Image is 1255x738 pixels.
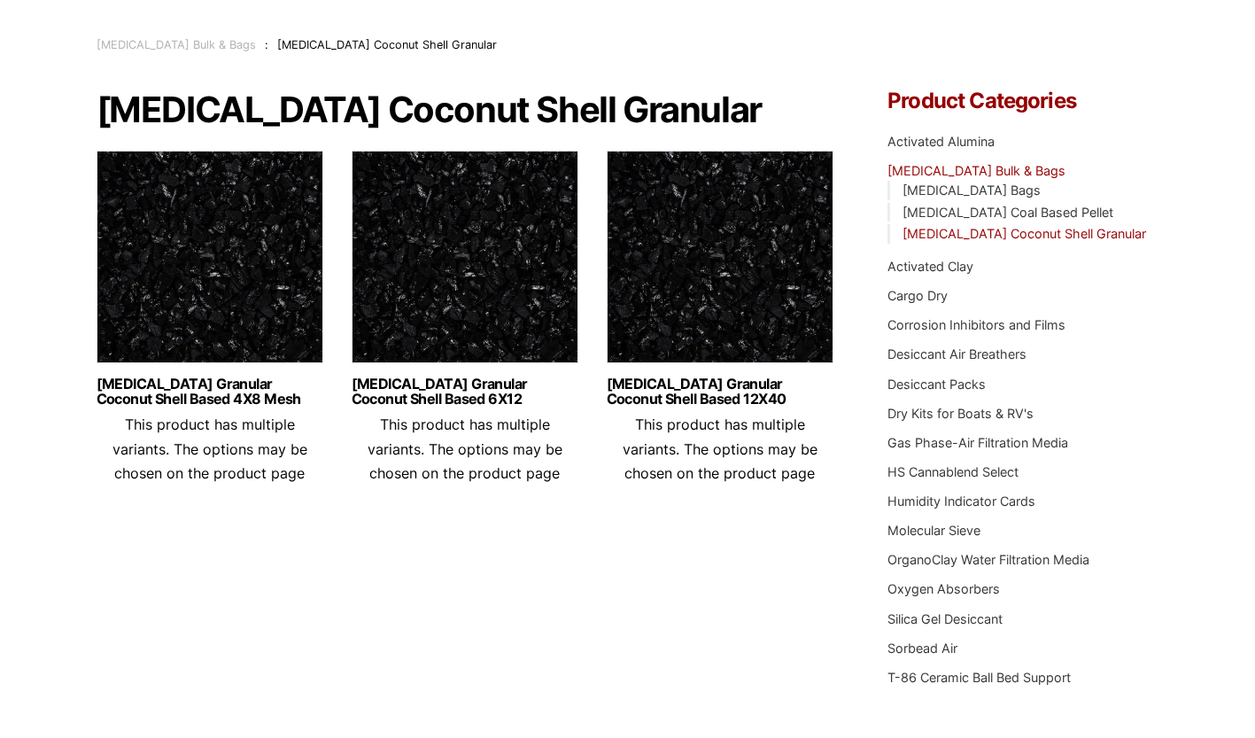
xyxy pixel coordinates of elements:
a: Cargo Dry [887,288,948,303]
a: Corrosion Inhibitors and Films [887,317,1065,332]
a: Activated Alumina [887,134,995,149]
a: OrganoClay Water Filtration Media [887,552,1089,567]
a: Dry Kits for Boats & RV's [887,406,1034,421]
img: Activated Carbon Mesh Granular [352,151,578,372]
a: [MEDICAL_DATA] Granular Coconut Shell Based 12X40 [607,377,833,407]
h1: [MEDICAL_DATA] Coconut Shell Granular [97,90,835,129]
a: Sorbead Air [887,641,957,656]
span: This product has multiple variants. The options may be chosen on the product page [368,416,562,481]
a: Oxygen Absorbers [887,581,1000,596]
span: [MEDICAL_DATA] Coconut Shell Granular [277,38,497,51]
a: Activated Clay [887,259,973,274]
span: This product has multiple variants. The options may be chosen on the product page [623,416,817,481]
a: [MEDICAL_DATA] Granular Coconut Shell Based 6X12 [352,377,578,407]
a: [MEDICAL_DATA] Bulk & Bags [887,163,1065,178]
h4: Product Categories [887,90,1158,112]
a: Molecular Sieve [887,523,980,538]
a: HS Cannablend Select [887,464,1019,479]
a: Desiccant Packs [887,377,986,392]
a: [MEDICAL_DATA] Coconut Shell Granular [903,226,1146,241]
a: [MEDICAL_DATA] Bags [903,183,1041,198]
a: Silica Gel Desiccant [887,611,1003,626]
img: Activated Carbon Mesh Granular [97,151,323,372]
a: Desiccant Air Breathers [887,346,1026,361]
img: Activated Carbon Mesh Granular [607,151,833,372]
a: [MEDICAL_DATA] Coal Based Pellet [903,205,1113,220]
a: [MEDICAL_DATA] Granular Coconut Shell Based 4X8 Mesh [97,377,323,407]
a: T-86 Ceramic Ball Bed Support [887,670,1071,685]
a: Gas Phase-Air Filtration Media [887,435,1068,450]
span: This product has multiple variants. The options may be chosen on the product page [112,416,307,481]
a: Humidity Indicator Cards [887,493,1035,509]
a: [MEDICAL_DATA] Bulk & Bags [97,38,256,51]
span: : [265,38,268,51]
